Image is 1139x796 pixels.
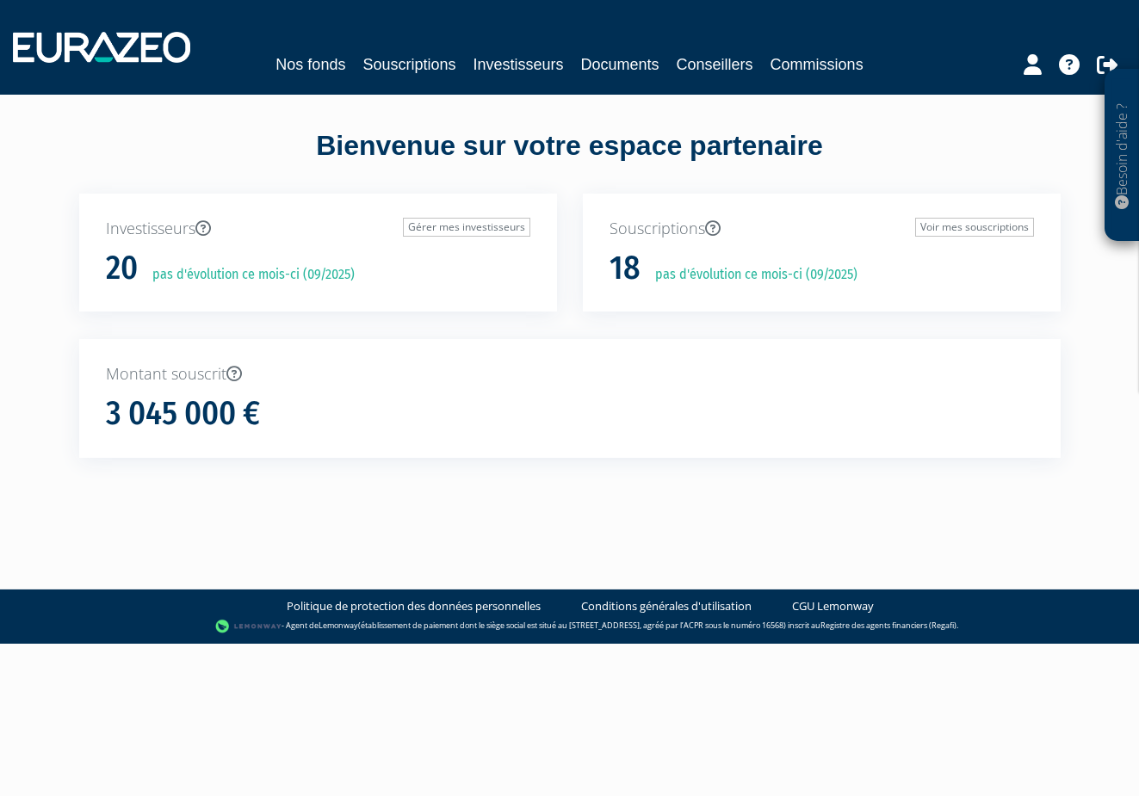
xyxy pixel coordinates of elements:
[915,218,1034,237] a: Voir mes souscriptions
[106,396,260,432] h1: 3 045 000 €
[215,618,282,635] img: logo-lemonway.png
[792,598,874,614] a: CGU Lemonway
[820,620,956,631] a: Registre des agents financiers (Regafi)
[771,52,864,77] a: Commissions
[610,218,1034,240] p: Souscriptions
[1112,78,1132,233] p: Besoin d'aide ?
[106,250,138,287] h1: 20
[17,618,1122,635] div: - Agent de (établissement de paiement dont le siège social est situé au [STREET_ADDRESS], agréé p...
[677,52,753,77] a: Conseillers
[473,52,563,77] a: Investisseurs
[403,218,530,237] a: Gérer mes investisseurs
[140,265,355,285] p: pas d'évolution ce mois-ci (09/2025)
[106,363,1034,386] p: Montant souscrit
[362,52,455,77] a: Souscriptions
[287,598,541,614] a: Politique de protection des données personnelles
[275,52,345,77] a: Nos fonds
[643,265,857,285] p: pas d'évolution ce mois-ci (09/2025)
[66,126,1074,194] div: Bienvenue sur votre espace partenaire
[610,250,641,287] h1: 18
[106,218,530,240] p: Investisseurs
[319,620,358,631] a: Lemonway
[13,32,190,63] img: 1732889491-logotype_eurazeo_blanc_rvb.png
[581,52,659,77] a: Documents
[581,598,752,614] a: Conditions générales d'utilisation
